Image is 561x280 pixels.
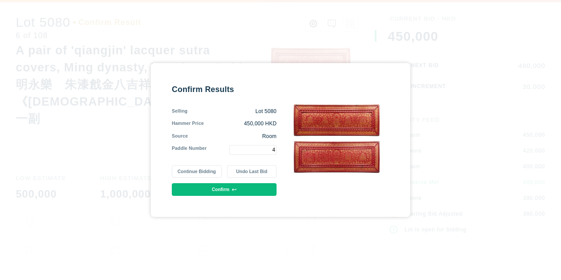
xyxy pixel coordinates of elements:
[172,133,188,140] div: Source
[172,108,188,115] div: Selling
[188,108,277,115] div: Lot 5080
[188,133,277,140] div: Room
[172,165,221,178] button: Continue Bidding
[172,183,277,196] button: Confirm
[172,120,204,128] div: Hammer Price
[172,84,277,95] div: Confirm Results
[227,165,277,178] button: Undo Last Bid
[172,145,207,155] div: Paddle Number
[204,120,277,128] div: 450,000 HKD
